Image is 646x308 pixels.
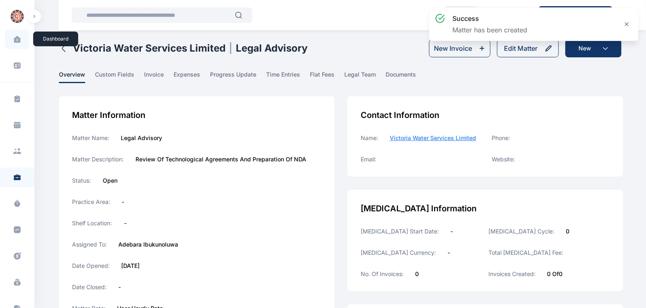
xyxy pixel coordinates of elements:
[95,70,144,83] a: custom fields
[236,42,307,55] h1: Legal Advisory
[229,42,233,55] span: |
[488,227,554,236] label: [MEDICAL_DATA] Cycle:
[361,109,610,121] div: Contact Information
[174,70,200,83] span: expenses
[72,134,109,142] label: Matter Name:
[72,240,107,249] label: Assigned To:
[447,249,450,257] label: -
[390,134,476,142] a: Victoria Water Services Limited
[361,134,378,142] label: Name:
[386,70,416,83] span: documents
[121,134,162,142] label: Legal Advisory
[344,70,376,83] span: legal team
[5,29,29,49] a: dashboard
[121,262,140,270] label: [DATE]
[118,283,121,291] label: -
[210,70,266,83] a: progress update
[361,155,376,163] label: Email:
[390,134,476,141] span: Victoria Water Services Limited
[59,70,85,83] span: overview
[452,25,527,35] p: Matter has been created
[122,198,124,206] label: -
[492,155,515,163] label: Website:
[144,70,174,83] a: invoice
[266,70,300,83] span: time entries
[547,270,562,278] label: 0 of 0
[136,155,306,163] label: Review Of Technological Agreements And Preparation Of NDA
[210,70,256,83] span: progress update
[361,227,439,236] label: [MEDICAL_DATA] Start Date:
[344,70,386,83] a: legal team
[72,198,110,206] label: Practice Area:
[266,70,310,83] a: time entries
[488,249,563,257] label: Total [MEDICAL_DATA] Fee:
[103,177,117,185] label: Open
[450,227,453,236] label: -
[95,70,134,83] span: custom fields
[415,270,419,278] label: 0
[118,240,178,249] label: Adebara ibukunoluwa
[174,70,210,83] a: expenses
[72,177,91,185] label: Status:
[124,219,126,227] label: -
[144,70,164,83] span: invoice
[310,70,344,83] a: flat fees
[566,227,569,236] label: 0
[310,70,334,83] span: flat fees
[386,70,426,83] a: documents
[72,109,321,121] div: Matter Information
[452,14,527,23] h3: success
[361,203,610,214] div: [MEDICAL_DATA] Information
[72,155,124,163] label: Matter Description:
[488,270,535,278] label: Invoices Created:
[73,42,226,55] h1: Victoria Water Services Limited
[361,270,404,278] label: No. of Invoices:
[59,70,95,83] a: overview
[492,134,510,142] label: Phone:
[72,283,107,291] label: Date Closed:
[72,262,110,270] label: Date Opened:
[361,249,436,257] label: [MEDICAL_DATA] Currency:
[72,219,113,227] label: Shelf Location:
